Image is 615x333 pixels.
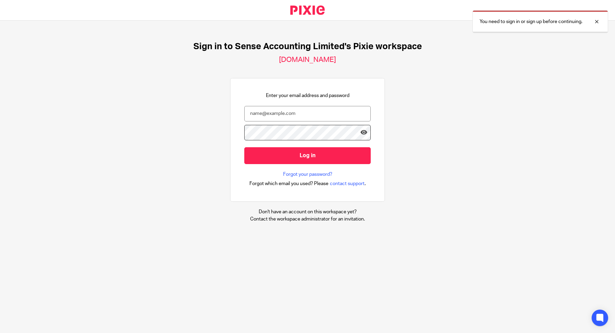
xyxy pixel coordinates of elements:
h2: [DOMAIN_NAME] [279,55,336,64]
h1: Sign in to Sense Accounting Limited's Pixie workspace [193,41,422,52]
span: contact support [330,180,365,187]
a: Forgot your password? [283,171,332,178]
span: Forgot which email you used? Please [249,180,328,187]
p: Contact the workspace administrator for an invitation. [250,216,365,223]
p: You need to sign in or sign up before continuing. [480,18,582,25]
p: Enter your email address and password [266,92,349,99]
input: Log in [244,147,371,164]
p: Don't have an account on this workspace yet? [250,208,365,215]
input: name@example.com [244,106,371,121]
div: . [249,180,366,187]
